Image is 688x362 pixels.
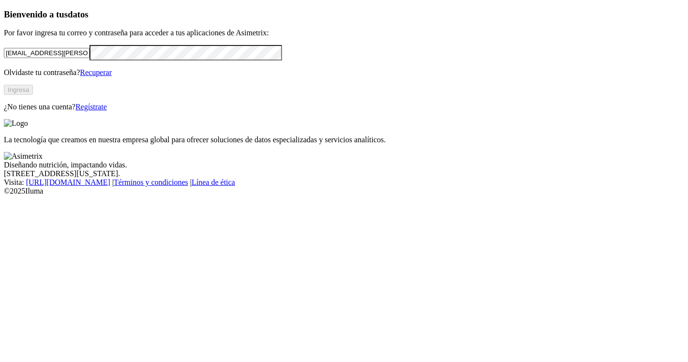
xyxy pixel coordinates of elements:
a: Regístrate [75,103,107,111]
div: Visita : | | [4,178,684,187]
a: Línea de ética [192,178,235,186]
p: La tecnología que creamos en nuestra empresa global para ofrecer soluciones de datos especializad... [4,136,684,144]
div: © 2025 Iluma [4,187,684,196]
a: Términos y condiciones [114,178,188,186]
p: ¿No tienes una cuenta? [4,103,684,111]
button: Ingresa [4,85,33,95]
img: Logo [4,119,28,128]
a: [URL][DOMAIN_NAME] [26,178,110,186]
img: Asimetrix [4,152,43,161]
div: [STREET_ADDRESS][US_STATE]. [4,169,684,178]
div: Diseñando nutrición, impactando vidas. [4,161,684,169]
p: Olvidaste tu contraseña? [4,68,684,77]
p: Por favor ingresa tu correo y contraseña para acceder a tus aplicaciones de Asimetrix: [4,29,684,37]
input: Tu correo [4,48,90,58]
h3: Bienvenido a tus [4,9,684,20]
a: Recuperar [80,68,112,76]
span: datos [68,9,89,19]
